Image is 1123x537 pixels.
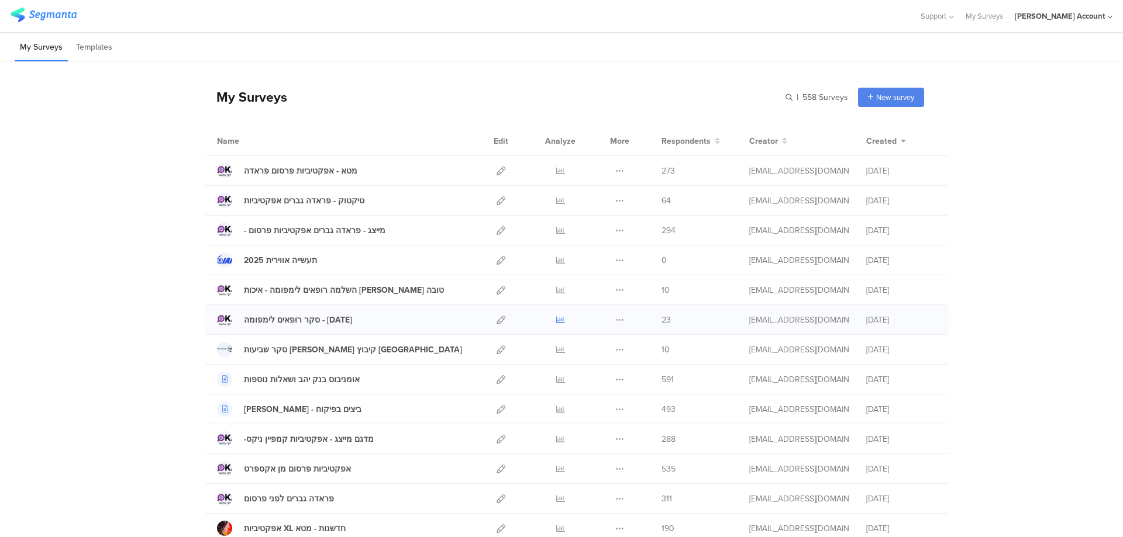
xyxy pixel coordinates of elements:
span: New survey [876,92,914,103]
span: | [795,91,800,103]
span: 10 [662,344,670,356]
div: סקר רופאים לימפומה - ספטמבר 2025 [244,314,352,326]
div: Name [217,135,287,147]
div: miri@miridikman.co.il [749,373,849,386]
div: [DATE] [866,224,936,237]
div: Edit [488,126,514,155]
div: [DATE] [866,373,936,386]
div: תעשייה אווירית 2025 [244,254,317,266]
div: [DATE] [866,493,936,505]
div: טיקטוק - פראדה גברים אפקטיביות [244,195,364,207]
div: אפקטיביות XL חדשנות - מטא [244,522,346,535]
div: אפקטיביות פרסום מן אקספרט [244,463,351,475]
div: [DATE] [866,284,936,296]
a: טיקטוק - פראדה גברים אפקטיביות [217,193,364,208]
span: 190 [662,522,674,535]
div: More [607,126,632,155]
div: [DATE] [866,165,936,177]
div: miri@miridikman.co.il [749,433,849,445]
div: -מדגם מייצג - אפקטיביות קמפיין ניקס [244,433,374,445]
div: [DATE] [866,433,936,445]
a: -מדגם מייצג - אפקטיביות קמפיין ניקס [217,431,374,446]
a: [PERSON_NAME] - ביצים בפיקוח [217,401,361,417]
span: Support [921,11,946,22]
div: miri@miridikman.co.il [749,254,849,266]
a: - מייצג - פראדה גברים אפקטיביות פרסום [217,223,385,238]
a: סקר רופאים לימפומה - [DATE] [217,312,352,327]
a: אפקטיביות XL חדשנות - מטא [217,521,346,536]
div: miri@miridikman.co.il [749,522,849,535]
div: [DATE] [866,344,936,356]
span: 64 [662,195,671,207]
div: [DATE] [866,522,936,535]
button: Creator [749,135,787,147]
div: miri@miridikman.co.il [749,165,849,177]
span: 535 [662,463,676,475]
a: אומניבוס בנק יהב ושאלות נוספות [217,372,360,387]
div: [DATE] [866,195,936,207]
span: 0 [662,254,667,266]
div: My Surveys [205,87,287,107]
div: [DATE] [866,463,936,475]
span: Respondents [662,135,711,147]
div: אסף פינק - ביצים בפיקוח [244,403,361,415]
div: אומניבוס בנק יהב ושאלות נוספות [244,373,360,386]
span: 273 [662,165,675,177]
div: סקר שביעות רצון קיבוץ כנרת [244,344,462,356]
div: [DATE] [866,314,936,326]
li: My Surveys [15,34,68,61]
div: - מייצג - פראדה גברים אפקטיביות פרסום [244,224,385,237]
button: Created [866,135,906,147]
a: השלמה רופאים לימפומה - איכות [PERSON_NAME] טובה [217,282,444,297]
a: תעשייה אווירית 2025 [217,252,317,268]
div: miri@miridikman.co.il [749,195,849,207]
div: פראדה גברים לפני פרסום [244,493,334,505]
div: miri@miridikman.co.il [749,284,849,296]
div: מטא - אפקטיביות פרסום פראדה [244,165,357,177]
div: miri@miridikman.co.il [749,493,849,505]
span: Created [866,135,897,147]
span: 558 Surveys [802,91,848,103]
div: [DATE] [866,254,936,266]
span: 288 [662,433,676,445]
li: Templates [71,34,118,61]
a: מטא - אפקטיביות פרסום פראדה [217,163,357,178]
div: Analyze [543,126,578,155]
a: פראדה גברים לפני פרסום [217,491,334,506]
div: miri@miridikman.co.il [749,314,849,326]
span: 10 [662,284,670,296]
span: 294 [662,224,676,237]
img: segmanta logo [11,8,77,22]
div: miri@miridikman.co.il [749,463,849,475]
span: 23 [662,314,671,326]
span: 493 [662,403,676,415]
div: [PERSON_NAME] Account [1015,11,1105,22]
div: miri@miridikman.co.il [749,403,849,415]
div: miri@miridikman.co.il [749,344,849,356]
a: אפקטיביות פרסום מן אקספרט [217,461,351,476]
span: 311 [662,493,672,505]
a: סקר שביעות [PERSON_NAME] קיבוץ [GEOGRAPHIC_DATA] [217,342,462,357]
button: Respondents [662,135,720,147]
div: השלמה רופאים לימפומה - איכות חיים טובה [244,284,444,296]
span: Creator [749,135,778,147]
span: 591 [662,373,674,386]
div: miri@miridikman.co.il [749,224,849,237]
div: [DATE] [866,403,936,415]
